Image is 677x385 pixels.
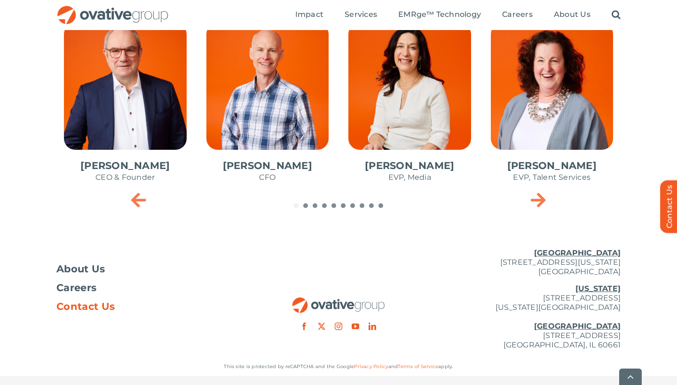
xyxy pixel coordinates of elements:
span: About Us [56,264,105,274]
a: youtube [352,323,359,330]
span: About Us [554,10,590,19]
nav: Footer Menu [56,264,244,311]
span: Go to slide 8 [360,203,364,208]
span: Go to slide 4 [322,203,327,208]
a: Terms of Service [398,363,438,370]
span: Go to slide 7 [350,203,355,208]
a: EMRge™ Technology [398,10,481,20]
a: About Us [56,264,244,274]
p: [STREET_ADDRESS] [US_STATE][GEOGRAPHIC_DATA] [STREET_ADDRESS] [GEOGRAPHIC_DATA], IL 60661 [433,284,621,350]
a: About Us [554,10,590,20]
a: OG_Full_horizontal_RGB [291,296,386,305]
a: Careers [502,10,533,20]
p: This site is protected by reCAPTCHA and the Google and apply. [56,362,621,371]
div: 2 / 10 [199,15,337,200]
span: Go to slide 5 [331,203,336,208]
div: 1 / 10 [56,15,194,200]
span: Go to slide 2 [303,203,308,208]
div: Next slide [527,188,550,211]
span: Services [345,10,377,19]
div: Previous slide [127,188,150,211]
a: linkedin [369,323,376,330]
span: Careers [56,283,96,293]
u: [GEOGRAPHIC_DATA] [534,322,621,331]
a: Search [612,10,621,20]
span: Go to slide 10 [378,203,383,208]
span: Impact [295,10,323,19]
p: [STREET_ADDRESS][US_STATE] [GEOGRAPHIC_DATA] [433,248,621,277]
span: Go to slide 6 [341,203,346,208]
a: Careers [56,283,244,293]
span: EMRge™ Technology [398,10,481,19]
a: twitter [318,323,325,330]
span: Go to slide 1 [294,203,299,208]
u: [US_STATE] [575,284,621,293]
a: instagram [335,323,342,330]
a: Services [345,10,377,20]
a: Privacy Policy [354,363,388,370]
div: 3 / 10 [341,15,479,200]
a: Contact Us [56,302,244,311]
span: Go to slide 3 [313,203,317,208]
a: OG_Full_horizontal_RGB [56,5,169,14]
span: Go to slide 9 [369,203,374,208]
div: 4 / 10 [483,15,621,200]
a: facebook [300,323,308,330]
a: Impact [295,10,323,20]
span: Contact Us [56,302,115,311]
span: Careers [502,10,533,19]
u: [GEOGRAPHIC_DATA] [534,248,621,257]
